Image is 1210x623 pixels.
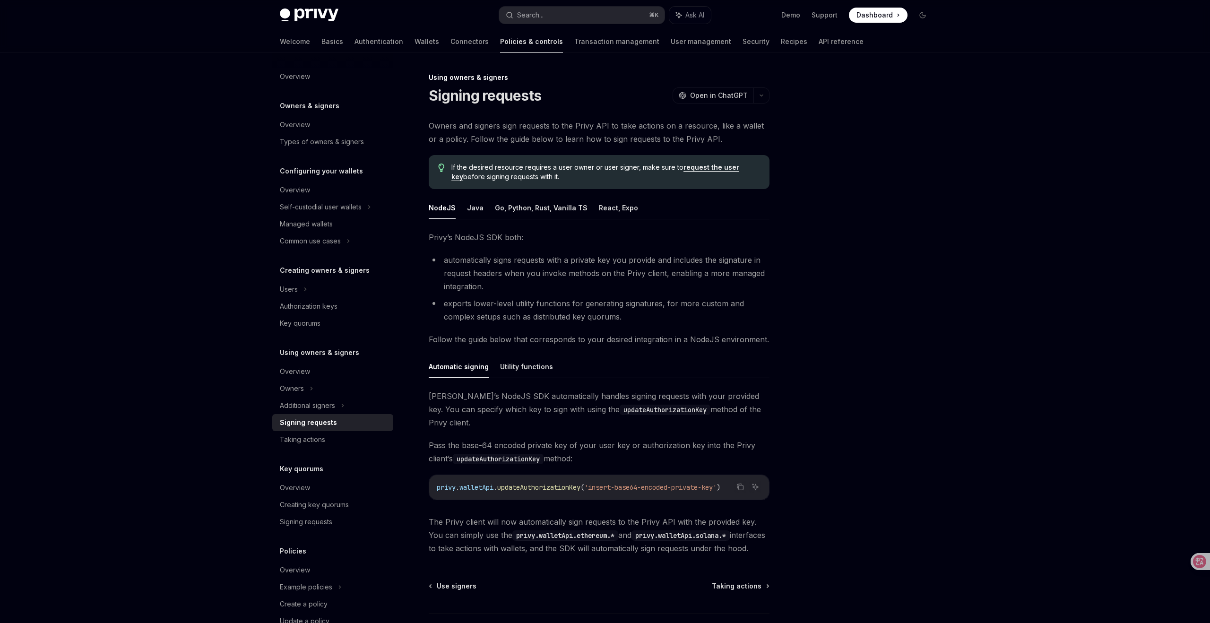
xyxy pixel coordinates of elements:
a: privy.walletApi.ethereum.* [512,530,618,540]
button: NodeJS [429,197,456,219]
h1: Signing requests [429,87,541,104]
div: Types of owners & signers [280,136,364,147]
a: Security [743,30,769,53]
div: Signing requests [280,417,337,428]
code: privy.walletApi.solana.* [631,530,730,541]
a: User management [671,30,731,53]
span: The Privy client will now automatically sign requests to the Privy API with the provided key. You... [429,515,769,555]
div: Overview [280,71,310,82]
span: Pass the base-64 encoded private key of your user key or authorization key into the Privy client’... [429,439,769,465]
span: . [456,483,459,492]
div: Using owners & signers [429,73,769,82]
a: Create a policy [272,596,393,613]
div: Overview [280,184,310,196]
span: . [493,483,497,492]
div: Owners [280,383,304,394]
div: Signing requests [280,516,332,528]
code: privy.walletApi.ethereum.* [512,530,618,541]
a: Basics [321,30,343,53]
span: [PERSON_NAME]’s NodeJS SDK automatically handles signing requests with your provided key. You can... [429,389,769,429]
span: Follow the guide below that corresponds to your desired integration in a NodeJS environment. [429,333,769,346]
button: Go, Python, Rust, Vanilla TS [495,197,588,219]
a: Demo [781,10,800,20]
span: Open in ChatGPT [690,91,748,100]
a: Overview [272,68,393,85]
a: Connectors [450,30,489,53]
li: exports lower-level utility functions for generating signatures, for more custom and complex setu... [429,297,769,323]
div: Overview [280,564,310,576]
span: Privy’s NodeJS SDK both: [429,231,769,244]
img: dark logo [280,9,338,22]
h5: Key quorums [280,463,323,475]
svg: Tip [438,164,445,172]
div: Overview [280,366,310,377]
button: React, Expo [599,197,638,219]
a: Taking actions [712,581,769,591]
div: Common use cases [280,235,341,247]
button: Ask AI [669,7,711,24]
a: Authorization keys [272,298,393,315]
h5: Policies [280,545,306,557]
a: API reference [819,30,864,53]
span: updateAuthorizationKey [497,483,580,492]
div: Users [280,284,298,295]
a: Wallets [415,30,439,53]
div: Key quorums [280,318,320,329]
div: Overview [280,482,310,493]
a: Dashboard [849,8,907,23]
div: Creating key quorums [280,499,349,511]
button: Ask AI [749,481,761,493]
a: Policies & controls [500,30,563,53]
a: Taking actions [272,431,393,448]
button: Copy the contents from the code block [734,481,746,493]
span: ( [580,483,584,492]
div: Taking actions [280,434,325,445]
button: Search...⌘K [499,7,665,24]
button: Automatic signing [429,355,489,378]
a: privy.walletApi.solana.* [631,530,730,540]
a: Recipes [781,30,807,53]
span: Taking actions [712,581,761,591]
a: Types of owners & signers [272,133,393,150]
span: Ask AI [685,10,704,20]
a: Overview [272,479,393,496]
a: Managed wallets [272,216,393,233]
div: Example policies [280,581,332,593]
span: ⌘ K [649,11,659,19]
h5: Configuring your wallets [280,165,363,177]
a: Overview [272,363,393,380]
a: Key quorums [272,315,393,332]
a: Transaction management [574,30,659,53]
div: Search... [517,9,544,21]
span: ) [717,483,720,492]
span: Use signers [437,581,476,591]
a: Support [812,10,838,20]
div: Managed wallets [280,218,333,230]
h5: Using owners & signers [280,347,359,358]
div: Create a policy [280,598,328,610]
h5: Creating owners & signers [280,265,370,276]
a: Authentication [354,30,403,53]
a: Signing requests [272,414,393,431]
span: If the desired resource requires a user owner or user signer, make sure to before signing request... [451,163,760,182]
div: Additional signers [280,400,335,411]
button: Java [467,197,484,219]
code: updateAuthorizationKey [453,454,544,464]
a: Use signers [430,581,476,591]
span: 'insert-base64-encoded-private-key' [584,483,717,492]
div: Overview [280,119,310,130]
button: Toggle dark mode [915,8,930,23]
span: Owners and signers sign requests to the Privy API to take actions on a resource, like a wallet or... [429,119,769,146]
a: Overview [272,116,393,133]
button: Utility functions [500,355,553,378]
a: Creating key quorums [272,496,393,513]
div: Self-custodial user wallets [280,201,362,213]
li: automatically signs requests with a private key you provide and includes the signature in request... [429,253,769,293]
span: privy [437,483,456,492]
a: Welcome [280,30,310,53]
button: Open in ChatGPT [673,87,753,104]
code: updateAuthorizationKey [620,405,710,415]
h5: Owners & signers [280,100,339,112]
div: Authorization keys [280,301,337,312]
span: walletApi [459,483,493,492]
